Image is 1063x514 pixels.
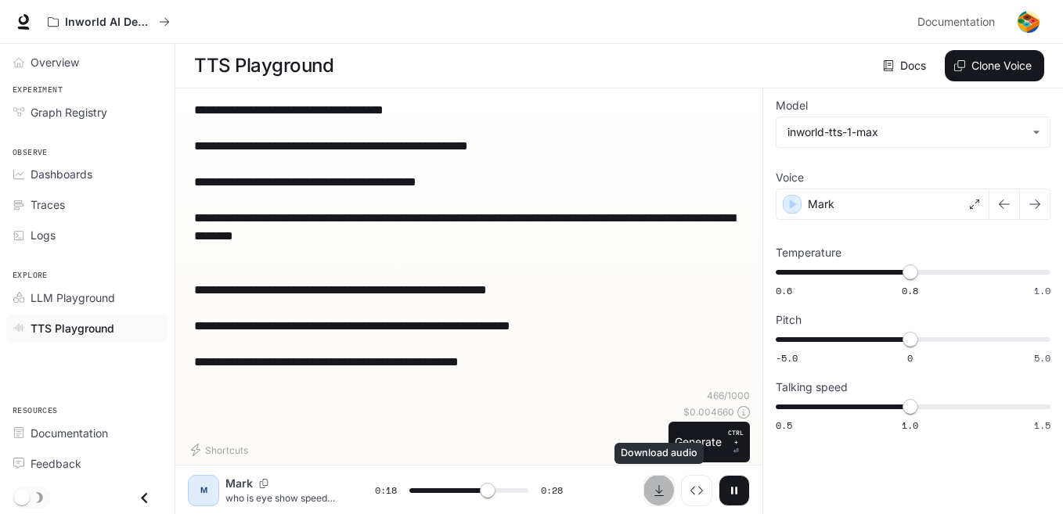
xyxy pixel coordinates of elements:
a: Documentation [911,6,1007,38]
span: 1.5 [1034,419,1050,432]
span: Documentation [917,13,995,32]
a: Graph Registry [6,99,168,126]
a: Traces [6,191,168,218]
p: CTRL + [728,428,744,447]
p: who is eye show speeds first subscriber? you may think its his mom or his dad but its actually no... [225,491,337,505]
p: Mark [808,196,834,212]
div: inworld-tts-1-max [777,117,1050,147]
p: Temperature [776,247,841,258]
span: 0.6 [776,284,792,297]
span: TTS Playground [31,320,114,336]
p: Inworld AI Demos [65,16,153,29]
a: Docs [880,50,932,81]
span: 1.0 [902,419,918,432]
button: User avatar [1013,6,1044,38]
a: Documentation [6,419,168,447]
span: 0:28 [541,483,563,498]
span: 1.0 [1034,284,1050,297]
span: 5.0 [1034,351,1050,365]
button: All workspaces [41,6,177,38]
span: Graph Registry [31,104,107,120]
span: 0 [907,351,913,365]
button: Shortcuts [188,437,254,462]
p: ⏎ [728,428,744,456]
a: Feedback [6,450,168,477]
span: Dark mode toggle [14,488,30,505]
span: Documentation [31,425,108,441]
a: TTS Playground [6,315,168,342]
div: Download audio [614,443,704,464]
p: Pitch [776,315,802,325]
p: 466 / 1000 [707,389,750,402]
a: Dashboards [6,160,168,188]
span: 0:18 [375,483,397,498]
span: LLM Playground [31,289,115,306]
a: LLM Playground [6,284,168,311]
div: M [191,478,216,503]
span: Traces [31,196,65,213]
span: 0.8 [902,284,918,297]
span: 0.5 [776,419,792,432]
button: Inspect [681,475,712,506]
span: Dashboards [31,166,92,182]
button: Close drawer [127,482,162,514]
img: User avatar [1018,11,1040,33]
p: Voice [776,172,804,183]
a: Overview [6,49,168,76]
p: Model [776,100,808,111]
span: Overview [31,54,79,70]
button: Copy Voice ID [253,479,275,488]
span: Feedback [31,455,81,472]
a: Logs [6,221,168,249]
span: Logs [31,227,56,243]
p: Talking speed [776,382,848,393]
button: Clone Voice [945,50,1044,81]
div: inworld-tts-1-max [787,124,1025,140]
p: Mark [225,476,253,491]
button: Download audio [643,475,675,506]
p: $ 0.004660 [683,405,734,419]
span: -5.0 [776,351,798,365]
button: GenerateCTRL +⏎ [668,422,750,462]
h1: TTS Playground [194,50,333,81]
